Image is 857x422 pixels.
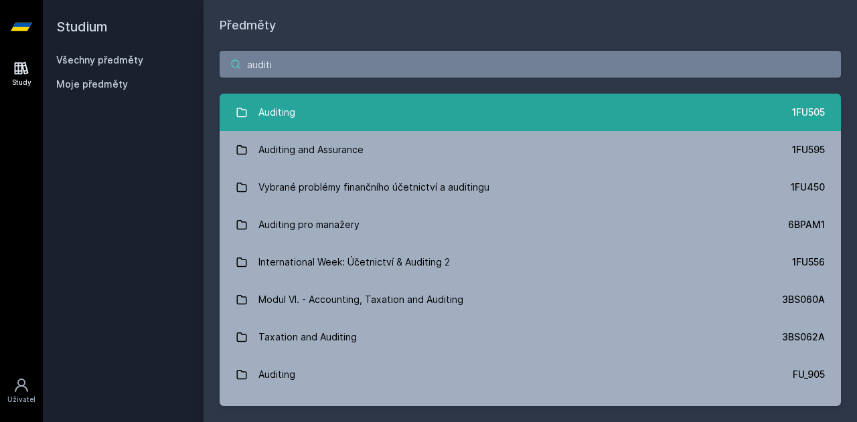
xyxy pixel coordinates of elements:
[56,54,143,66] a: Všechny předměty
[220,94,841,131] a: Auditing 1FU505
[258,99,295,126] div: Auditing
[220,206,841,243] a: Auditing pro manažery 6BPAM1
[258,361,295,388] div: Auditing
[220,243,841,281] a: International Week: Účetnictví & Auditing 2 1FU556
[801,405,825,419] div: 1AUD
[3,54,40,94] a: Study
[792,106,825,119] div: 1FU505
[7,395,35,405] div: Uživatel
[258,324,357,350] div: Taxation and Auditing
[258,249,450,276] div: International Week: Účetnictví & Auditing 2
[258,286,463,313] div: Modul VI. - Accounting, Taxation and Auditing
[258,211,360,238] div: Auditing pro manažery
[782,293,825,306] div: 3BS060A
[258,174,489,201] div: Vybrané problémy finančního účetnictví a auditingu
[220,16,841,35] h1: Předměty
[792,255,825,269] div: 1FU556
[56,78,128,91] span: Moje předměty
[220,281,841,318] a: Modul VI. - Accounting, Taxation and Auditing 3BS060A
[220,356,841,393] a: Auditing FU_905
[3,371,40,411] a: Uživatel
[220,51,841,78] input: Název nebo ident předmětu…
[220,131,841,169] a: Auditing and Assurance 1FU595
[788,218,825,231] div: 6BPAM1
[12,78,31,88] div: Study
[791,181,825,194] div: 1FU450
[258,136,364,163] div: Auditing and Assurance
[782,330,825,344] div: 3BS062A
[220,169,841,206] a: Vybrané problémy finančního účetnictví a auditingu 1FU450
[220,318,841,356] a: Taxation and Auditing 3BS062A
[792,143,825,156] div: 1FU595
[793,368,825,381] div: FU_905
